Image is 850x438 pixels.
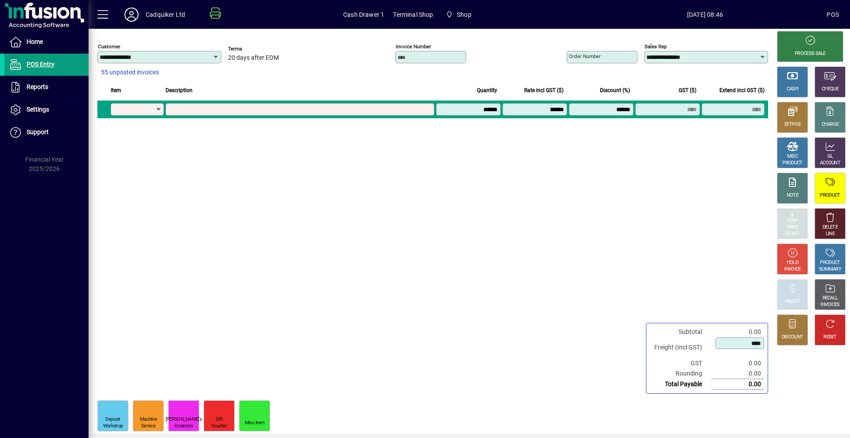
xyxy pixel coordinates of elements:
div: INVOICES [820,302,839,308]
a: Settings [4,99,89,121]
span: Terminal Shop [393,8,433,22]
div: Deposit [105,416,120,423]
div: Misc Item [245,420,265,426]
td: Subtotal [650,327,711,337]
span: GST ($) [679,85,696,95]
button: Profile [117,7,146,23]
div: PRODUCT [820,192,840,199]
div: LINE [826,231,835,237]
span: POS Entry [27,61,54,68]
a: Home [4,31,89,53]
div: ACCOUNT [820,160,840,167]
div: CHEQUE [822,86,838,93]
div: PRICE [787,224,799,231]
div: PROCESS SALE [795,50,826,57]
span: Shop [442,7,475,23]
mat-label: Invoice number [396,43,431,50]
mat-label: Order number [569,53,601,59]
div: PRODUCT [782,160,802,167]
div: CHARGE [822,121,839,128]
span: Terms [228,46,281,52]
div: GL [827,153,833,160]
td: 0.00 [711,368,764,379]
span: 55 unposted invoices [101,68,159,77]
span: Reports [27,83,48,90]
div: POS [827,8,839,22]
span: [DATE] 08:46 [583,8,827,22]
div: PROFIT [785,298,800,305]
span: Item [111,85,121,95]
span: Home [27,38,43,45]
td: Total Payable [650,379,711,390]
mat-label: Sales rep [645,43,667,50]
td: 0.00 [711,327,764,337]
div: HOLD [787,260,798,266]
div: CASH [787,86,798,93]
span: Extend incl GST ($) [719,85,765,95]
div: Creations [174,423,193,430]
div: Gift [216,416,223,423]
span: Discount (%) [600,85,630,95]
div: NOTE [787,192,798,199]
div: EFTPOS [784,121,801,128]
td: 0.00 [711,358,764,368]
span: Settings [27,106,49,113]
mat-label: Customer [98,43,120,50]
a: Reports [4,76,89,98]
div: MISC [787,153,798,160]
span: Shop [457,8,471,22]
div: PRODUCT [820,260,840,266]
div: DISCOUNT [782,334,803,341]
div: INVOICE [784,266,800,273]
span: Support [27,128,49,136]
div: DELETE [823,224,838,231]
td: Freight (Incl GST) [650,337,711,358]
span: Rate incl GST ($) [524,85,564,95]
div: Service [141,423,155,430]
div: Voucher [211,423,227,430]
span: Cash Drawer 1 [343,8,384,22]
td: Rounding [650,368,711,379]
td: 0.00 [711,379,764,390]
a: Support [4,121,89,143]
span: Quantity [477,85,497,95]
span: Description [166,85,193,95]
button: 55 unposted invoices [97,65,162,81]
div: RECALL [823,295,838,302]
div: SELECT [785,231,800,237]
div: Cadquiker Ltd [146,8,185,22]
div: [PERSON_NAME]'s [166,416,202,423]
span: 20 days after EOM [228,54,279,62]
div: RESET [823,334,837,341]
div: Workshop [103,423,123,430]
td: GST [650,358,711,368]
div: SUMMARY [819,266,841,273]
div: Machine [140,416,157,423]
